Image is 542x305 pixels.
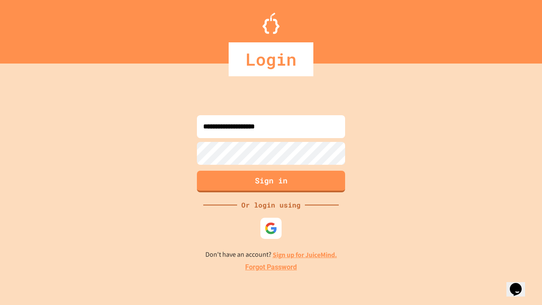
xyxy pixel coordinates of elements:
div: Login [229,42,313,76]
button: Sign in [197,171,345,192]
img: google-icon.svg [265,222,277,235]
iframe: chat widget [506,271,534,297]
div: Or login using [237,200,305,210]
img: Logo.svg [263,13,279,34]
p: Don't have an account? [205,250,337,260]
a: Sign up for JuiceMind. [273,250,337,259]
a: Forgot Password [245,262,297,272]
